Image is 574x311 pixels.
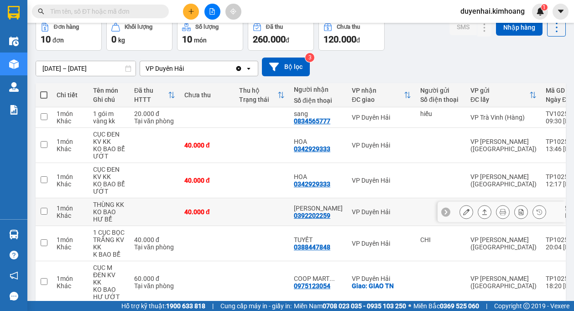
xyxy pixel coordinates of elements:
[134,275,175,282] div: 60.000 đ
[420,236,461,243] div: CHI
[294,86,343,93] div: Người nhận
[93,87,125,94] div: Tên món
[38,8,44,15] span: search
[57,236,84,243] div: 1 món
[478,205,491,219] div: Giao hàng
[408,304,411,308] span: ⚪️
[294,138,343,145] div: HOA
[93,145,125,160] div: KO BAO BỂ ƯỚT
[50,6,158,16] input: Tìm tên, số ĐT hoặc mã đơn
[57,282,84,290] div: Khác
[294,243,330,251] div: 0388447848
[134,117,175,125] div: Tại văn phòng
[470,173,537,188] div: VP [PERSON_NAME] ([GEOGRAPHIC_DATA])
[239,96,277,103] div: Trạng thái
[9,105,19,115] img: solution-icon
[248,18,314,51] button: Đã thu260.000đ
[352,142,411,149] div: VP Duyên Hải
[553,4,569,20] button: caret-down
[294,180,330,188] div: 0342929333
[220,301,292,311] span: Cung cấp máy in - giấy in:
[36,18,102,51] button: Đơn hàng10đơn
[470,275,537,290] div: VP [PERSON_NAME] ([GEOGRAPHIC_DATA])
[420,87,461,94] div: Người gửi
[4,31,133,39] p: NHẬN:
[286,37,289,44] span: đ
[24,51,63,59] span: KO BAO HƯ
[294,117,330,125] div: 0834565777
[57,243,84,251] div: Khác
[57,275,84,282] div: 1 món
[31,5,106,14] strong: BIÊN NHẬN GỬI HÀNG
[183,4,199,20] button: plus
[146,64,184,73] div: VP Duyên Hải
[3,63,38,73] span: Cước rồi:
[93,131,125,145] div: CỤC ĐEN KV KK
[10,251,18,259] span: question-circle
[294,275,343,282] div: COOP MART DH
[57,91,84,99] div: Chi tiết
[57,205,84,212] div: 1 món
[93,180,125,195] div: KO BAO BỂ ƯỚT
[536,7,544,16] img: icon-new-feature
[352,240,411,247] div: VP Duyên Hải
[57,138,84,145] div: 1 món
[347,83,416,107] th: Toggle SortBy
[93,110,125,125] div: 1 gói m vàng kk
[266,24,283,30] div: Đã thu
[4,51,63,59] span: GIAO:
[10,271,18,280] span: notification
[352,282,411,290] div: Giao: GIAO TN
[337,24,360,30] div: Chưa thu
[470,236,537,251] div: VP [PERSON_NAME] ([GEOGRAPHIC_DATA])
[57,117,84,125] div: Khác
[57,212,84,219] div: Khác
[36,61,136,76] input: Select a date range.
[134,96,168,103] div: HTTT
[294,282,330,290] div: 0975123054
[239,87,277,94] div: Thu hộ
[41,63,68,73] span: 40.000
[323,302,406,310] strong: 0708 023 035 - 0935 103 250
[541,4,548,11] sup: 1
[235,65,242,72] svg: Clear value
[57,173,84,180] div: 1 món
[9,37,19,46] img: warehouse-icon
[466,83,541,107] th: Toggle SortBy
[41,34,51,45] span: 10
[9,59,19,69] img: warehouse-icon
[26,31,89,39] span: VP Trà Vinh (Hàng)
[253,34,286,45] span: 260.000
[294,301,406,311] span: Miền Nam
[118,37,125,44] span: kg
[294,212,330,219] div: 0392202259
[543,4,546,11] span: 1
[294,173,343,180] div: HOA
[93,166,125,180] div: CỤC ĐEN KV KK
[453,5,532,17] span: duyenhai.kimhoang
[57,145,84,153] div: Khác
[106,18,172,51] button: Khối lượng0kg
[318,18,385,51] button: Chưa thu120.000đ
[470,87,529,94] div: VP gửi
[230,8,236,15] span: aim
[262,58,310,76] button: Bộ lọc
[93,201,125,208] div: THÙNG KK
[121,301,205,311] span: Hỗ trợ kỹ thuật:
[294,110,343,117] div: sang
[356,37,360,44] span: đ
[470,138,537,153] div: VP [PERSON_NAME] ([GEOGRAPHIC_DATA])
[93,264,125,286] div: CỤC M ĐEN KV KK
[4,41,104,49] span: 0987971179 -
[130,83,180,107] th: Toggle SortBy
[470,96,529,103] div: ĐC lấy
[93,251,125,258] div: K BAO BỂ
[4,18,133,26] p: GỬI:
[324,34,356,45] span: 120.000
[449,19,477,35] button: SMS
[352,275,411,282] div: VP Duyên Hải
[182,34,192,45] span: 10
[184,177,230,184] div: 40.000 đ
[9,82,19,92] img: warehouse-icon
[19,18,89,26] span: VP [PERSON_NAME] -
